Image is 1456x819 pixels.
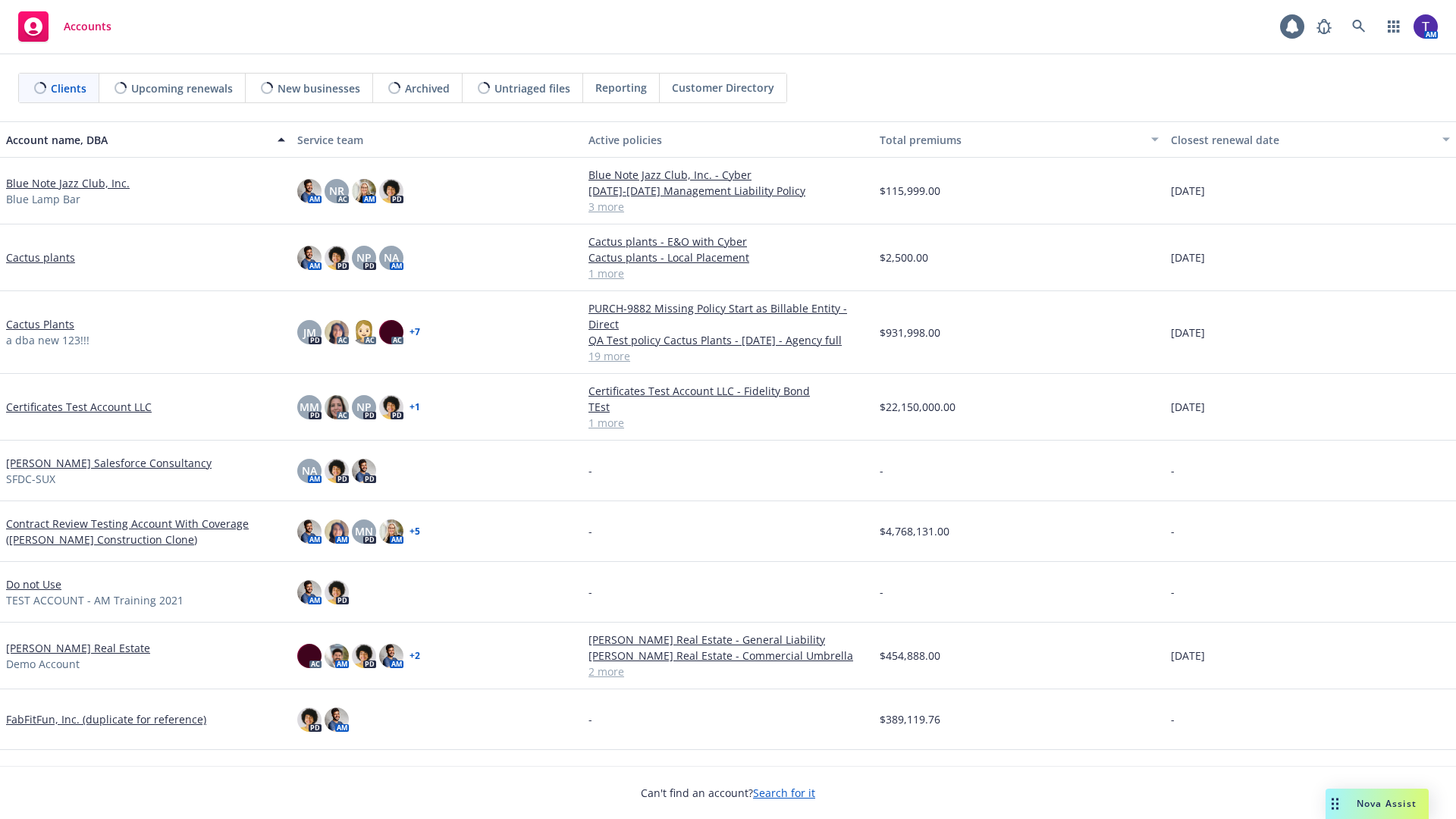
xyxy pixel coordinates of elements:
span: New businesses [278,80,360,96]
a: Search for it [753,786,815,800]
button: Active policies [582,121,874,158]
img: photo [325,395,349,419]
span: NA [302,463,317,479]
img: photo [379,644,403,668]
img: photo [325,708,349,732]
span: - [1171,711,1175,727]
a: Certificates Test Account LLC [6,399,152,415]
img: photo [297,179,322,203]
a: Contract Review Testing Account With Coverage ([PERSON_NAME] Construction Clone) [6,516,285,548]
img: photo [379,179,403,203]
span: Nova Assist [1357,797,1417,810]
img: photo [297,708,322,732]
img: photo [297,246,322,270]
span: Accounts [64,20,111,33]
a: Cactus plants - Local Placement [588,249,868,265]
a: 1 more [588,415,868,431]
span: Upcoming renewals [131,80,233,96]
span: [DATE] [1171,648,1205,664]
span: NR [329,183,344,199]
span: [DATE] [1171,183,1205,199]
a: Blue Note Jazz Club, Inc. [6,175,130,191]
span: [DATE] [1171,249,1205,265]
button: Service team [291,121,582,158]
img: photo [1414,14,1438,39]
img: photo [297,580,322,604]
a: [PERSON_NAME] Real Estate [6,640,150,656]
img: photo [379,395,403,419]
a: Search [1344,11,1374,42]
img: photo [325,519,349,544]
span: - [588,523,592,539]
div: Active policies [588,132,868,148]
span: - [1171,463,1175,479]
a: 1 more [588,265,868,281]
span: $389,119.76 [880,711,940,727]
span: $22,150,000.00 [880,399,955,415]
span: NA [384,249,399,265]
span: $115,999.00 [880,183,940,199]
img: photo [297,644,322,668]
button: Closest renewal date [1165,121,1456,158]
span: [DATE] [1171,325,1205,340]
span: - [1171,584,1175,600]
img: photo [297,519,322,544]
a: + 7 [409,328,420,337]
a: Blue Note Jazz Club, Inc. - Cyber [588,167,868,183]
button: Total premiums [874,121,1165,158]
span: - [880,584,883,600]
img: photo [325,320,349,344]
a: Cactus Plants [6,316,74,332]
span: Can't find an account? [641,785,815,801]
div: Account name, DBA [6,132,268,148]
a: FabFitFun, Inc. (duplicate for reference) [6,711,206,727]
span: a dba new 123!!! [6,332,89,348]
div: Drag to move [1326,789,1345,819]
span: $2,500.00 [880,249,928,265]
img: photo [379,519,403,544]
a: Accounts [12,5,118,48]
span: Untriaged files [494,80,570,96]
span: $4,768,131.00 [880,523,949,539]
img: photo [352,459,376,483]
div: Service team [297,132,576,148]
span: Reporting [595,80,647,96]
span: MN [355,523,373,539]
span: Archived [405,80,450,96]
span: $454,888.00 [880,648,940,664]
a: [PERSON_NAME] Real Estate - General Liability [588,632,868,648]
span: JM [303,325,316,340]
a: Do not Use [6,576,61,592]
a: PURCH-9882 Missing Policy Start as Billable Entity - Direct [588,300,868,332]
img: photo [379,320,403,344]
img: photo [352,644,376,668]
span: [DATE] [1171,399,1205,415]
span: Demo Account [6,656,80,672]
a: 19 more [588,348,868,364]
span: Clients [51,80,86,96]
span: NP [356,399,372,415]
span: - [588,584,592,600]
a: Cactus plants [6,249,75,265]
img: photo [325,246,349,270]
img: photo [352,320,376,344]
a: Certificates Test Account LLC - Fidelity Bond [588,383,868,399]
span: TEST ACCOUNT - AM Training 2021 [6,592,184,608]
span: MM [300,399,319,415]
a: + 5 [409,527,420,536]
a: TEst [588,399,868,415]
img: photo [325,580,349,604]
a: Switch app [1379,11,1409,42]
span: - [588,463,592,479]
button: Nova Assist [1326,789,1429,819]
span: - [1171,523,1175,539]
a: + 1 [409,403,420,412]
a: 2 more [588,664,868,679]
img: photo [325,459,349,483]
span: NP [356,249,372,265]
a: [PERSON_NAME] Salesforce Consultancy [6,455,212,471]
span: $931,998.00 [880,325,940,340]
img: photo [325,644,349,668]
